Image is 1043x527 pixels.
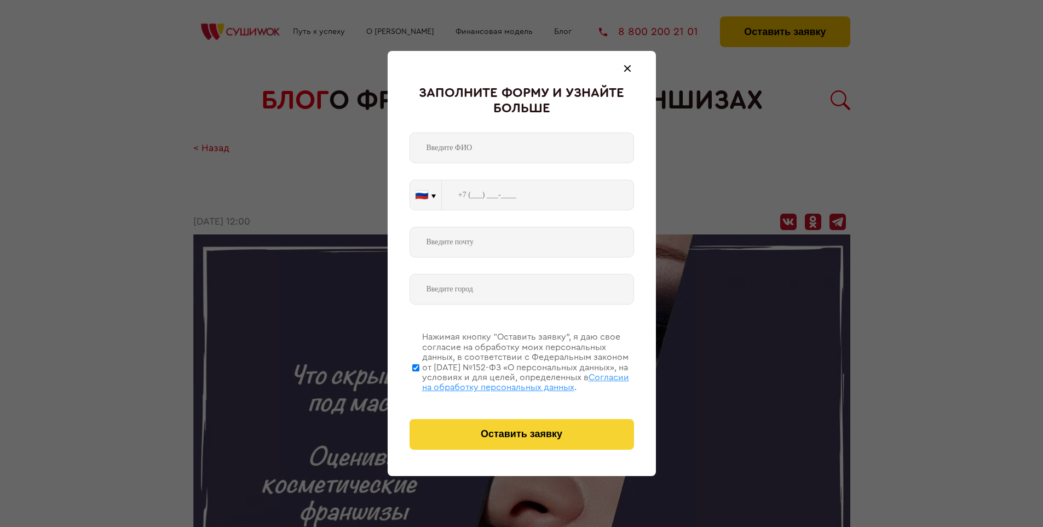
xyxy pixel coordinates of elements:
[422,332,634,392] div: Нажимая кнопку “Оставить заявку”, я даю свое согласие на обработку моих персональных данных, в со...
[410,274,634,305] input: Введите город
[422,373,629,392] span: Согласии на обработку персональных данных
[442,180,634,210] input: +7 (___) ___-____
[410,133,634,163] input: Введите ФИО
[410,419,634,450] button: Оставить заявку
[410,227,634,257] input: Введите почту
[410,180,441,210] button: 🇷🇺
[410,86,634,116] div: Заполните форму и узнайте больше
